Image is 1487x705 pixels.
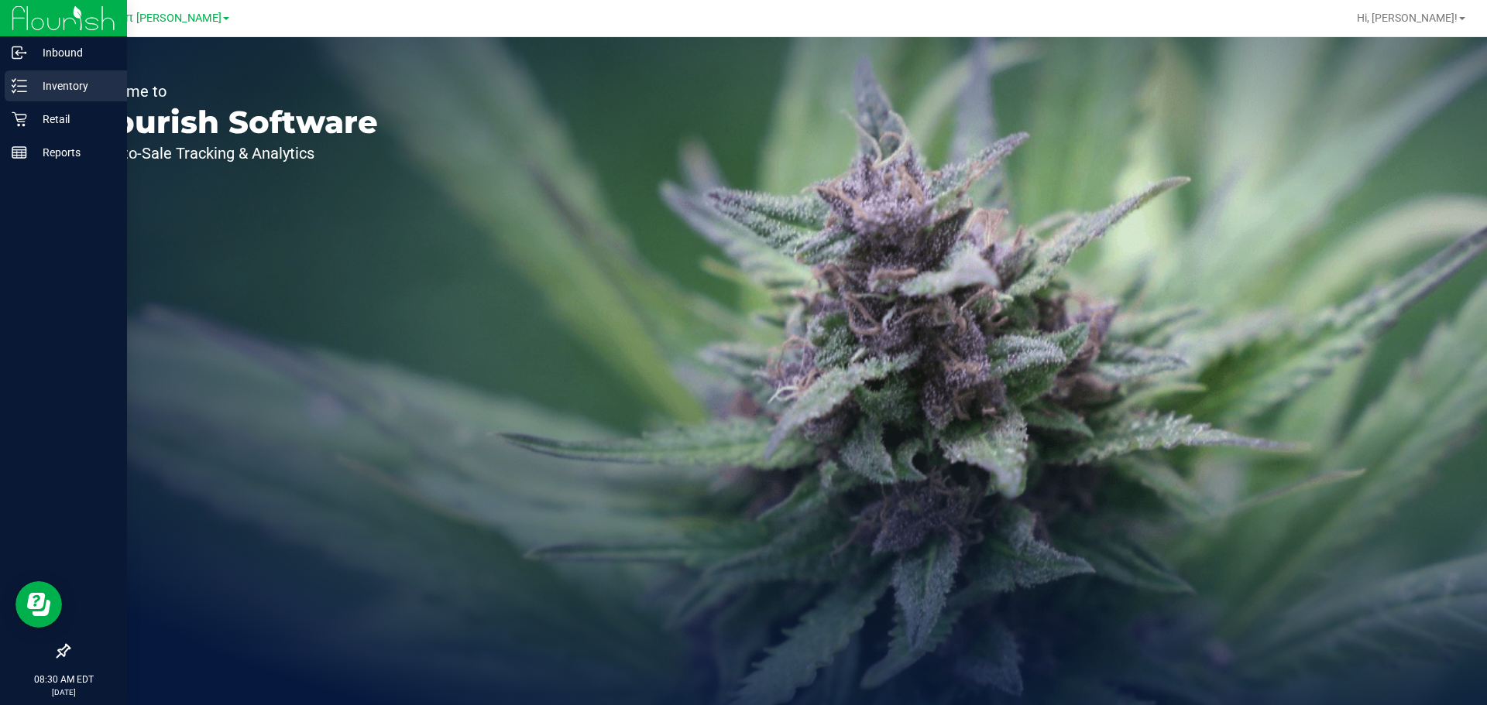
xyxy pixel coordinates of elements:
inline-svg: Reports [12,145,27,160]
p: Flourish Software [84,107,378,138]
p: Reports [27,143,120,162]
inline-svg: Retail [12,111,27,127]
p: Welcome to [84,84,378,99]
p: [DATE] [7,686,120,698]
span: New Port [PERSON_NAME] [87,12,222,25]
p: Retail [27,110,120,128]
inline-svg: Inventory [12,78,27,94]
p: 08:30 AM EDT [7,672,120,686]
p: Inbound [27,43,120,62]
p: Seed-to-Sale Tracking & Analytics [84,145,378,161]
span: Hi, [PERSON_NAME]! [1357,12,1458,24]
inline-svg: Inbound [12,45,27,60]
p: Inventory [27,77,120,95]
iframe: Resource center [15,581,62,628]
